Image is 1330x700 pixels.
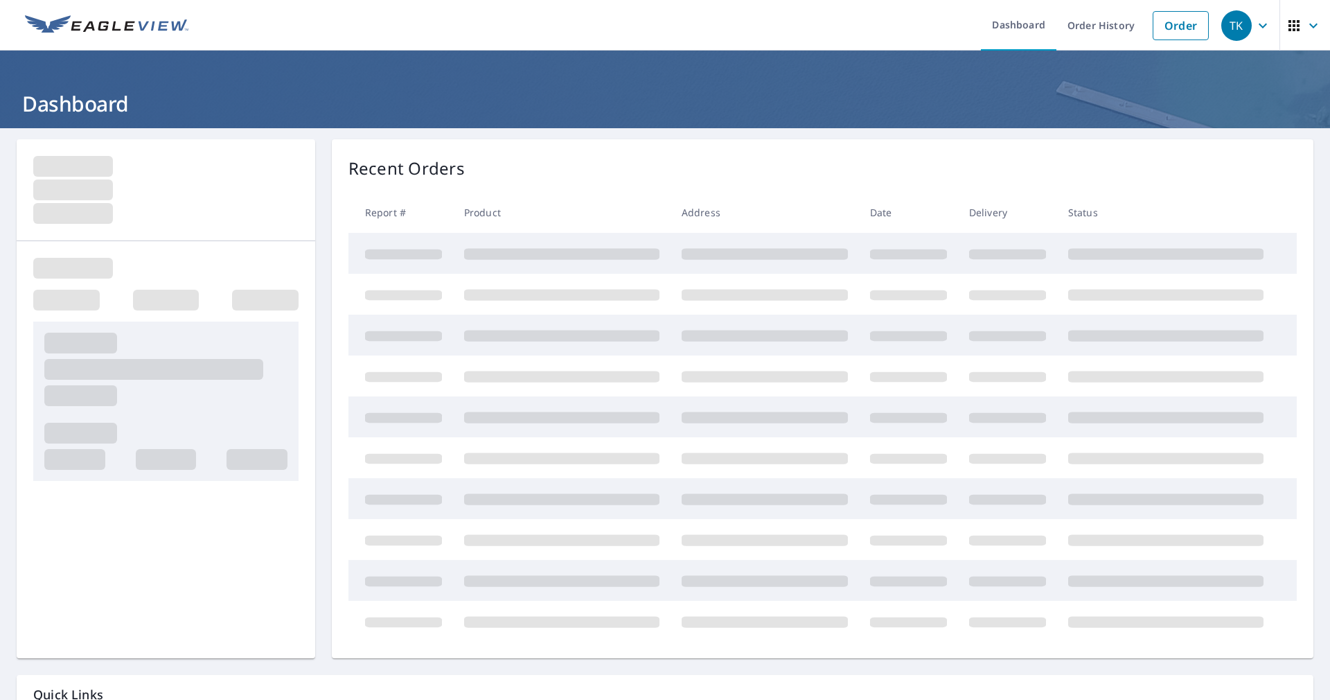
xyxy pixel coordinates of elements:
[348,192,453,233] th: Report #
[453,192,671,233] th: Product
[958,192,1057,233] th: Delivery
[348,156,465,181] p: Recent Orders
[1221,10,1252,41] div: TK
[1057,192,1275,233] th: Status
[25,15,188,36] img: EV Logo
[17,89,1313,118] h1: Dashboard
[1153,11,1209,40] a: Order
[671,192,859,233] th: Address
[859,192,958,233] th: Date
